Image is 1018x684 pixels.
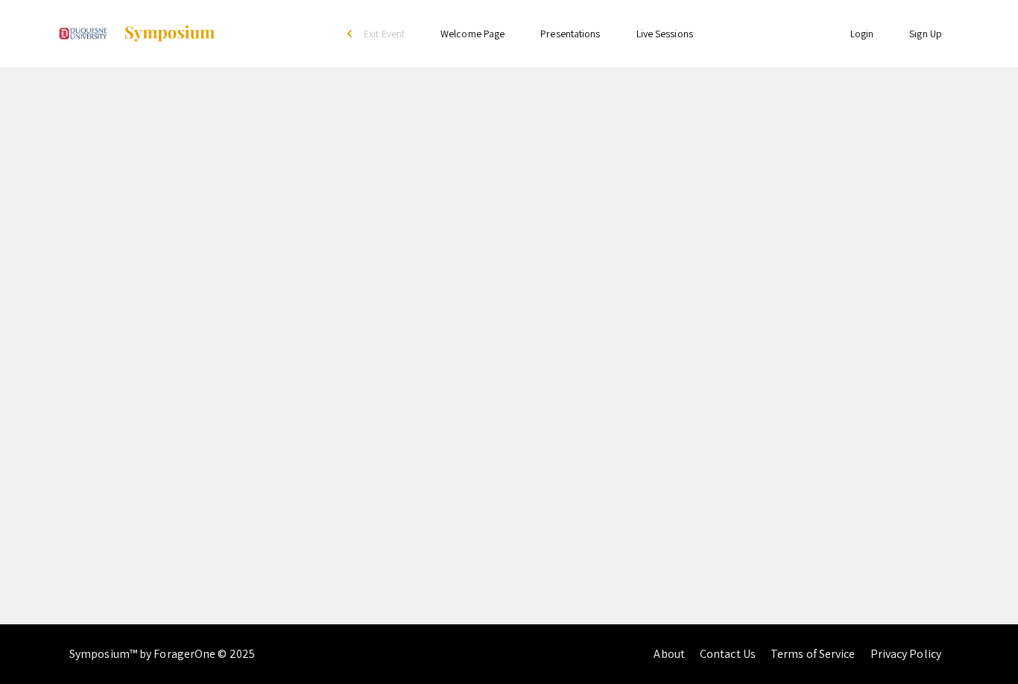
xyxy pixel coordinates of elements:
a: Sign Up [909,27,942,40]
div: arrow_back_ios [347,29,356,38]
img: Symposium by ForagerOne [123,25,216,43]
a: Contact Us [700,646,756,662]
a: Privacy Policy [870,646,941,662]
div: Symposium™ by ForagerOne © 2025 [69,624,255,684]
span: Exit Event [364,27,405,40]
img: Undergraduate Research and Scholarship Symposium 2025 [58,15,108,52]
a: About [654,646,685,662]
a: Live Sessions [636,27,693,40]
a: Undergraduate Research and Scholarship Symposium 2025 [58,15,216,52]
a: Terms of Service [771,646,856,662]
a: Login [850,27,874,40]
a: Welcome Page [440,27,505,40]
a: Presentations [540,27,600,40]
